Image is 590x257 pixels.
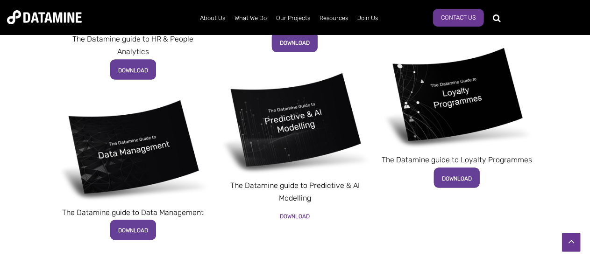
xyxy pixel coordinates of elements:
a: What We Do [230,6,271,30]
img: Datamine [7,10,82,24]
img: data-management_mockup [57,98,209,201]
a: Our Projects [271,6,315,30]
a: DOWNLOAD [434,168,480,188]
img: predictive-ai-modelling_mockup [219,71,371,174]
p: The Datamine guide to Predictive & AI Modelling [219,179,371,204]
img: loyalty-programmes_mockup [381,46,533,149]
a: Resources [315,6,353,30]
a: DOWNLOAD [110,60,156,80]
p: The Datamine guide to Data Management [57,206,209,219]
a: About Us [195,6,230,30]
span: DOWNLOAD [442,175,472,182]
p: The Datamine guide to HR & People Analytics [57,33,209,58]
a: DOWNLOAD [272,206,318,226]
span: DOWNLOAD [118,67,148,74]
a: DOWNLOAD [272,32,318,52]
span: DOWNLOAD [280,40,310,46]
span: DOWNLOAD [280,213,310,220]
a: Contact Us [433,9,484,27]
span: DOWNLOAD [118,228,148,234]
a: DOWNLOAD [110,220,156,240]
a: Join Us [353,6,383,30]
p: The Datamine guide to Loyalty Programmes [381,153,533,166]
